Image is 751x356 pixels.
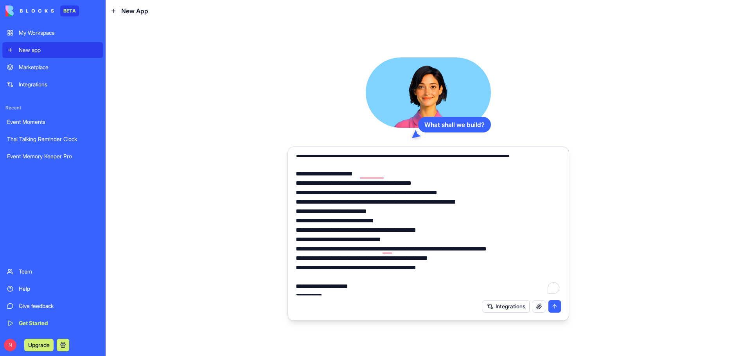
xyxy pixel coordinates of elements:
[418,117,491,132] div: What shall we build?
[2,114,103,130] a: Event Moments
[5,5,54,16] img: logo
[7,135,99,143] div: Thai Talking Reminder Clock
[5,5,79,16] a: BETA
[2,298,103,314] a: Give feedback
[7,152,99,160] div: Event Memory Keeper Pro
[2,315,103,331] a: Get Started
[19,81,99,88] div: Integrations
[121,6,148,16] span: New App
[7,118,99,126] div: Event Moments
[2,131,103,147] a: Thai Talking Reminder Clock
[2,77,103,92] a: Integrations
[2,59,103,75] a: Marketplace
[19,319,99,327] div: Get Started
[24,341,54,349] a: Upgrade
[296,155,561,295] textarea: To enrich screen reader interactions, please activate Accessibility in Grammarly extension settings
[4,339,16,351] span: N
[60,5,79,16] div: BETA
[19,302,99,310] div: Give feedback
[2,264,103,279] a: Team
[483,300,530,313] button: Integrations
[19,63,99,71] div: Marketplace
[2,281,103,297] a: Help
[19,268,99,275] div: Team
[2,25,103,41] a: My Workspace
[2,42,103,58] a: New app
[24,339,54,351] button: Upgrade
[2,148,103,164] a: Event Memory Keeper Pro
[19,29,99,37] div: My Workspace
[19,46,99,54] div: New app
[2,105,103,111] span: Recent
[19,285,99,293] div: Help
